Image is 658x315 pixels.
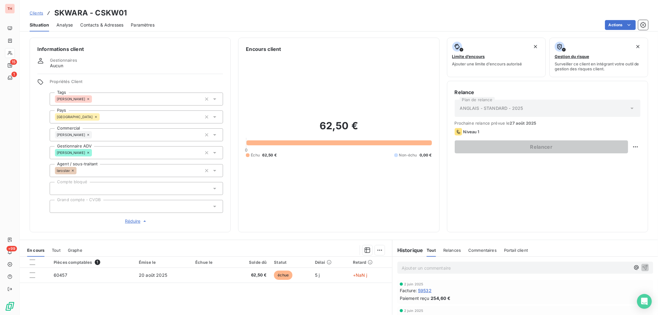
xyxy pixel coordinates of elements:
span: Tout [52,248,60,253]
img: Logo LeanPay [5,301,15,311]
h6: Informations client [37,45,223,53]
div: Émise le [139,260,188,265]
span: Graphe [68,248,82,253]
button: Gestion du risqueSurveiller ce client en intégrant votre outil de gestion des risques client. [549,38,648,77]
span: Paramètres [131,22,155,28]
button: Réduire [50,218,223,225]
h2: 62,50 € [246,120,432,138]
span: Réduire [125,218,148,224]
span: En cours [27,248,44,253]
input: Ajouter une valeur [100,114,105,120]
span: [PERSON_NAME] [57,133,85,137]
input: Ajouter une valeur [92,132,97,138]
span: 1 [95,259,100,265]
span: 27 août 2025 [510,121,536,126]
span: Facture : [400,287,417,294]
span: Limite d’encours [452,54,485,59]
span: Surveiller ce client en intégrant votre outil de gestion des risques client. [555,61,643,71]
span: échue [274,271,292,280]
span: Niveau 1 [463,129,479,134]
span: 62,50 € [262,152,277,158]
span: Tout [427,248,436,253]
span: ANGLAIS - STANDARD - 2025 [460,105,523,111]
h6: Relance [455,89,640,96]
span: Situation [30,22,49,28]
div: Open Intercom Messenger [637,294,652,309]
span: 20 août 2025 [139,272,167,278]
div: Solde dû [234,260,267,265]
div: Pièces comptables [54,259,131,265]
a: 1 [5,73,14,83]
span: Clients [30,10,43,15]
span: [GEOGRAPHIC_DATA] [57,115,93,119]
span: 59532 [418,287,432,294]
a: Clients [30,10,43,16]
span: Aucun [50,63,63,69]
button: Limite d’encoursAjouter une limite d’encours autorisé [447,38,546,77]
button: Relancer [455,140,628,153]
span: Gestion du risque [555,54,589,59]
h6: Encours client [246,45,281,53]
input: Ajouter une valeur [92,150,97,155]
input: Ajouter une valeur [92,96,97,102]
span: Iaroslav [57,169,70,172]
span: 60457 [54,272,67,278]
span: Gestionnaires [50,58,77,63]
input: Ajouter une valeur [55,204,60,209]
span: 254,60 € [431,295,450,301]
span: 0,00 € [420,152,432,158]
span: Portail client [504,248,528,253]
span: 0 [245,147,247,152]
span: 2 juin 2025 [404,309,424,313]
div: Retard [353,260,388,265]
span: 2 juin 2025 [404,282,424,286]
button: Actions [605,20,636,30]
span: 62,50 € [234,272,267,278]
span: Prochaine relance prévue le [455,121,640,126]
span: 1 [11,72,17,77]
span: Analyse [56,22,73,28]
span: Commentaires [468,248,497,253]
div: Délai [315,260,346,265]
a: 15 [5,60,14,70]
span: Relances [443,248,461,253]
div: Échue le [195,260,227,265]
span: 15 [10,59,17,65]
input: Ajouter une valeur [77,168,81,173]
span: Échu [251,152,260,158]
span: [PERSON_NAME] [57,97,85,101]
span: 5 j [315,272,320,278]
h3: SKWARA - CSKW01 [54,7,127,19]
span: Propriétés Client [50,79,223,88]
h6: Historique [392,247,423,254]
span: Paiement reçu [400,295,429,301]
span: Ajouter une limite d’encours autorisé [452,61,522,66]
div: TH [5,4,15,14]
input: Ajouter une valeur [55,186,60,191]
span: Contacts & Adresses [80,22,123,28]
span: +99 [6,246,17,251]
span: +NaN j [353,272,367,278]
span: Non-échu [399,152,417,158]
div: Statut [274,260,307,265]
span: [PERSON_NAME] [57,151,85,155]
